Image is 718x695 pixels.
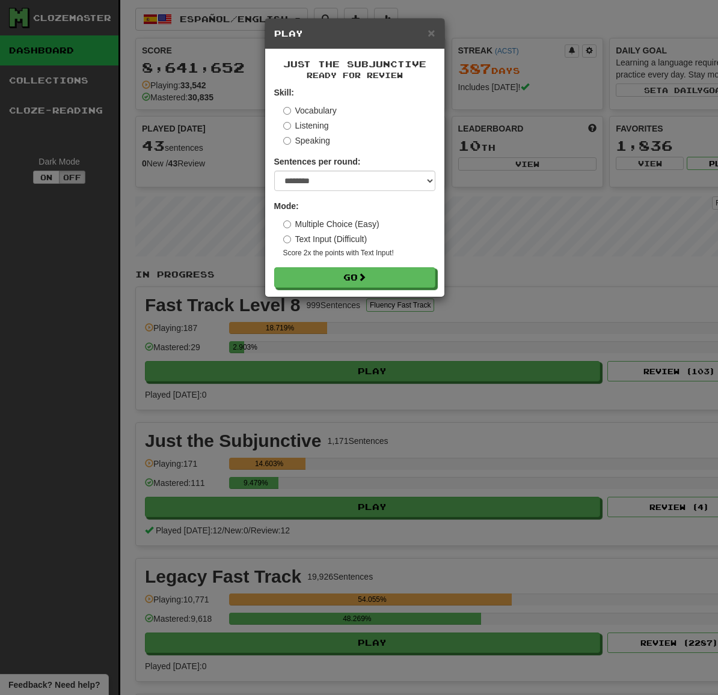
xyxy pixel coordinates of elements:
[283,105,337,117] label: Vocabulary
[274,156,361,168] label: Sentences per round:
[274,267,435,288] button: Go
[283,107,291,115] input: Vocabulary
[283,248,435,258] small: Score 2x the points with Text Input !
[283,137,291,145] input: Speaking
[274,28,435,40] h5: Play
[274,88,294,97] strong: Skill:
[428,26,435,39] button: Close
[283,122,291,130] input: Listening
[283,135,330,147] label: Speaking
[274,201,299,211] strong: Mode:
[283,120,329,132] label: Listening
[274,70,435,80] small: Ready for Review
[283,59,426,69] span: Just the Subjunctive
[283,233,367,245] label: Text Input (Difficult)
[283,235,291,243] input: Text Input (Difficult)
[283,218,379,230] label: Multiple Choice (Easy)
[283,220,291,228] input: Multiple Choice (Easy)
[428,26,435,40] span: ×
